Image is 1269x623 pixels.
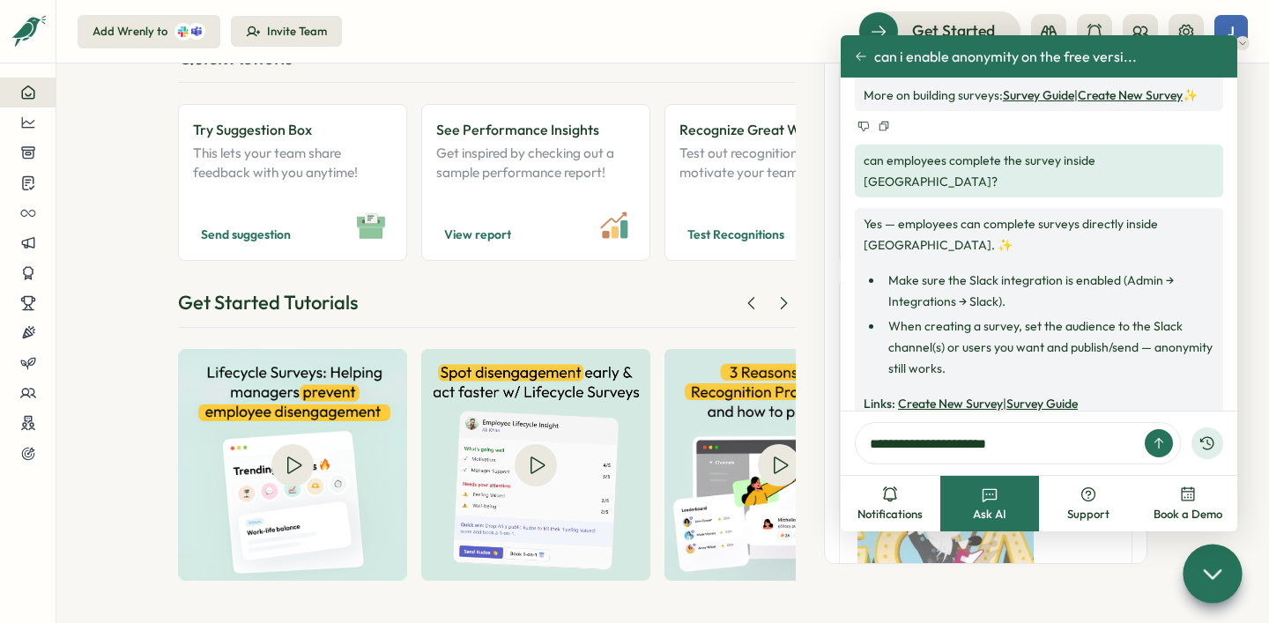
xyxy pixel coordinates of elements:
a: Survey Guide [1003,87,1074,103]
a: Try Suggestion BoxThis lets your team share feedback with you anytime!Send suggestion [178,104,407,262]
span: Book a Demo [1154,507,1222,523]
p: Recognize Great Work! [679,119,879,141]
img: How to use the Wrenly AI Assistant [664,349,894,581]
span: Notifications [857,507,923,523]
li: When creating a survey, set the audience to the Slack channel(s) or users you want and publish/se... [883,315,1214,379]
button: can i enable anonymity on the free versi... [855,48,1137,64]
button: Test Recognitions [679,223,792,246]
button: View report [436,223,519,246]
button: J [1214,15,1248,48]
div: Get Started Tutorials [178,289,358,316]
p: Try Suggestion Box [193,119,392,141]
span: Test Recognitions [687,224,784,245]
strong: Links: [864,396,895,412]
p: See Performance Insights [436,119,635,141]
p: Yes — employees can complete surveys directly inside [GEOGRAPHIC_DATA]. ✨ [864,213,1214,256]
a: Recognize Great Work!Test out recognitions that motivate your team.Test Recognitions [664,104,894,262]
p: Get inspired by checking out a sample performance report! [436,144,635,202]
button: Notifications [841,476,940,531]
a: Survey Guide [1006,396,1078,412]
button: Support [1039,476,1139,531]
p: This lets your team share feedback with you anytime! [193,144,392,202]
a: Create New Survey [898,396,1003,412]
div: Invite Team [267,24,327,40]
a: See Performance InsightsGet inspired by checking out a sample performance report!View report [421,104,650,262]
img: Spot disengagement early & act faster with Lifecycle surveys [421,349,650,581]
button: Book a Demo [1139,476,1238,531]
span: Ask AI [973,507,1006,523]
img: Helping managers prevent employee disengagement [178,349,407,581]
button: Ask AI [940,476,1040,531]
span: Send suggestion [201,224,291,245]
button: Get Started [858,11,1020,50]
button: Add Wrenly to [78,15,220,48]
span: Get Started [912,19,995,42]
p: More on building surveys: | ✨ [864,85,1214,106]
button: Invite Team [231,16,342,48]
span: J [1228,24,1235,39]
li: Make sure the Slack integration is enabled (Admin → Integrations → Slack). [883,270,1214,312]
p: | [864,393,1214,414]
p: Test out recognitions that motivate your team. [679,144,879,202]
button: Send suggestion [193,223,299,246]
div: Add Wrenly to [93,24,167,40]
a: Create New Survey [1078,87,1183,103]
button: Copy to clipboard [876,118,892,134]
p: can employees complete the survey inside [GEOGRAPHIC_DATA]? [864,150,1214,192]
span: Support [1067,507,1109,523]
span: View report [444,224,511,245]
span: can i enable anonymity on the free versi... [874,48,1137,64]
